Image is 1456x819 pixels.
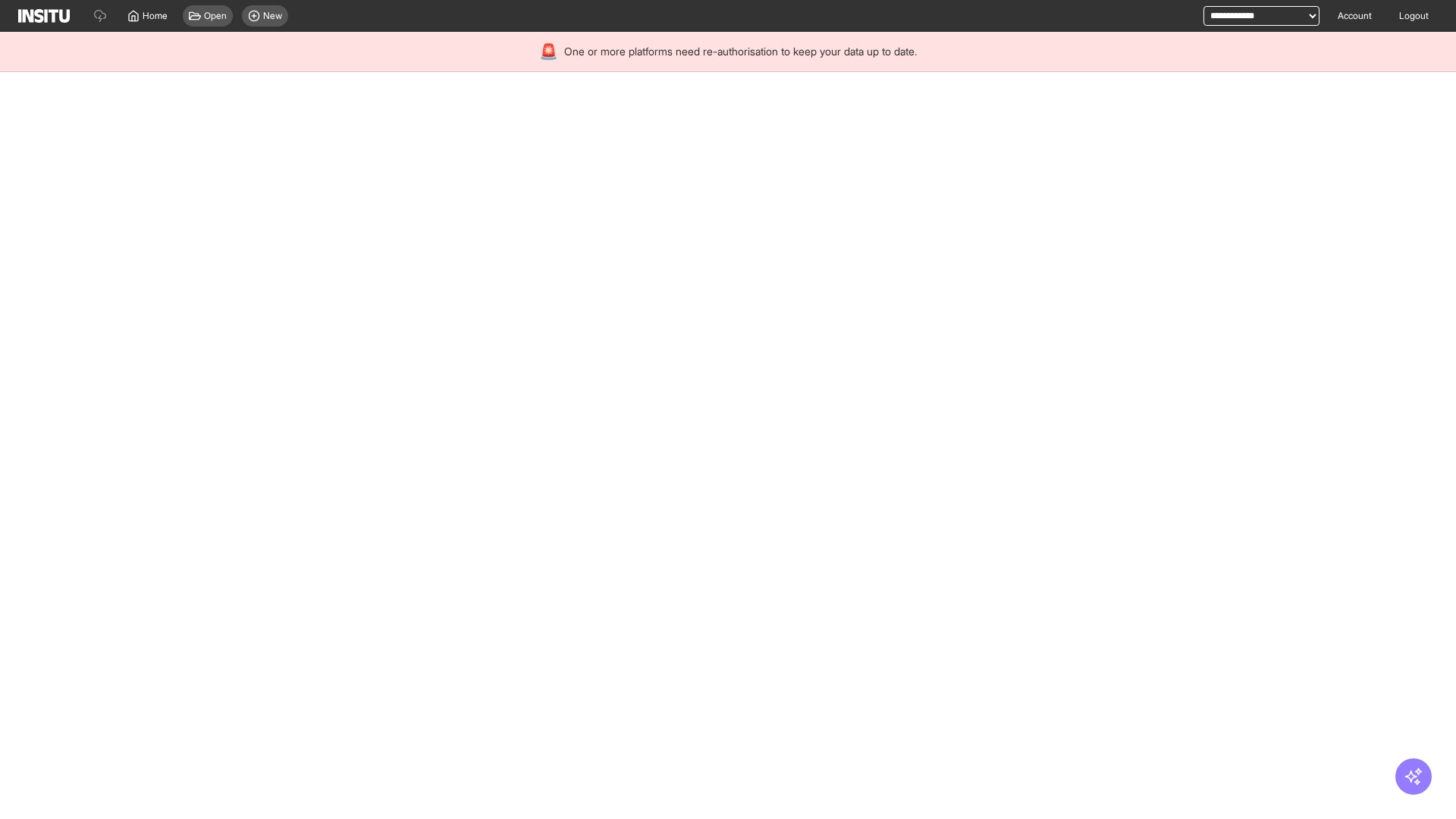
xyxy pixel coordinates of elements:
[18,9,70,23] img: Logo
[143,10,168,22] span: Home
[564,44,917,59] span: One or more platforms need re-authorisation to keep your data up to date.
[263,10,282,22] span: New
[204,10,227,22] span: Open
[539,41,558,62] div: 🚨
